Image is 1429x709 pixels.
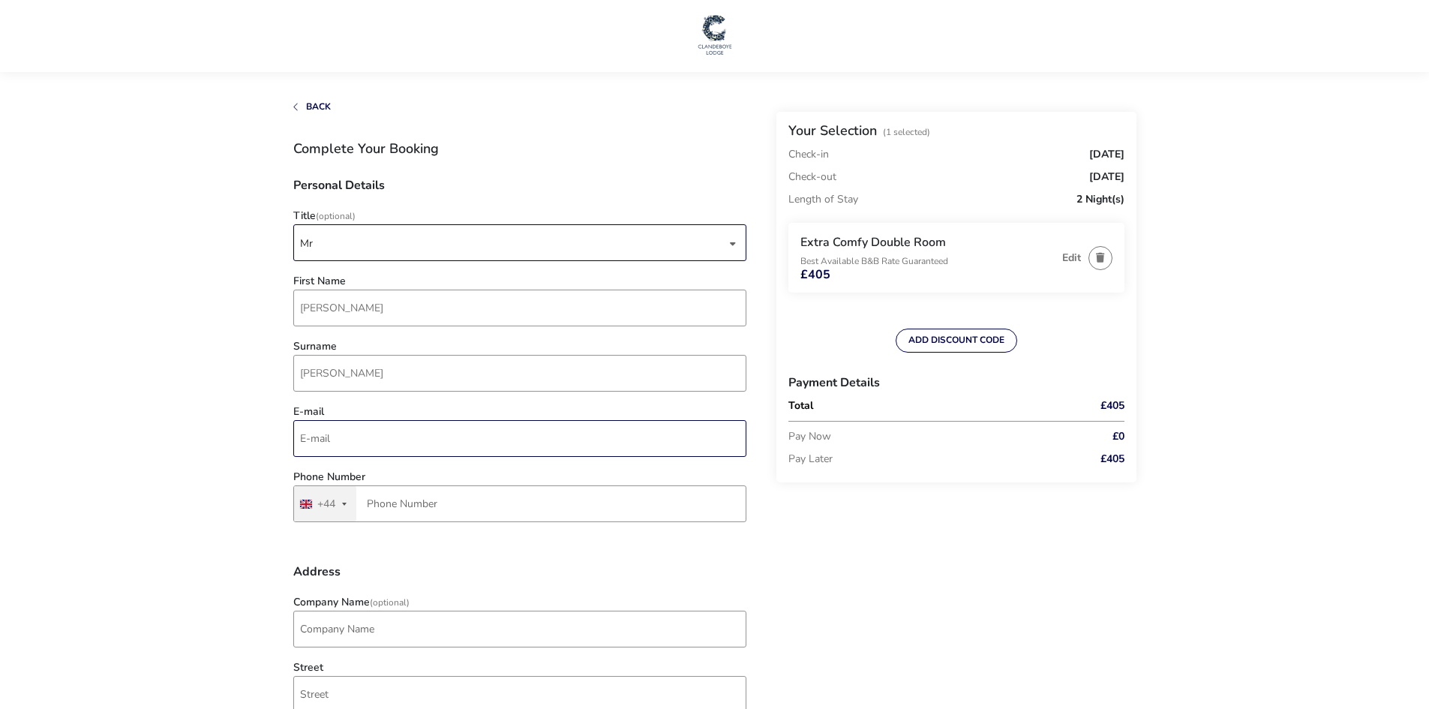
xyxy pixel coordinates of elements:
label: Street [293,662,323,673]
button: Selected country [294,486,356,521]
span: Back [306,101,331,113]
button: ADD DISCOUNT CODE [896,329,1017,353]
button: Back [293,102,331,112]
p: Pay Later [788,448,1057,470]
img: Main Website [696,12,734,57]
h3: Payment Details [788,365,1124,401]
span: £405 [1100,401,1124,411]
input: email [293,420,746,457]
p: Length of Stay [788,188,858,211]
p-dropdown: Title [293,236,746,251]
input: company [293,611,746,647]
span: [DATE] [1089,172,1124,182]
h1: Complete Your Booking [293,142,746,155]
input: surname [293,355,746,392]
span: [DATE] [1089,149,1124,160]
span: (Optional) [370,596,410,608]
span: £405 [1100,454,1124,464]
p: Check-in [788,149,829,160]
div: +44 [317,499,335,509]
label: Title [293,211,356,221]
h2: Your Selection [788,122,877,140]
h3: Address [293,566,746,590]
label: E-mail [293,407,324,417]
p: Pay Now [788,425,1057,448]
span: [object Object] [300,225,726,260]
p: Check-out [788,166,836,188]
h3: Personal Details [293,179,746,203]
span: (1 Selected) [883,126,930,138]
p: Best Available B&B Rate Guaranteed [800,257,1055,266]
label: Company Name [293,597,410,608]
span: £405 [800,269,830,281]
label: Phone Number [293,472,365,482]
input: firstName [293,290,746,326]
label: First Name [293,276,346,287]
input: Phone Number [293,485,746,522]
label: Surname [293,341,337,352]
span: 2 Night(s) [1076,194,1124,205]
p: Total [788,401,1057,411]
button: Edit [1062,252,1081,263]
span: (Optional) [316,210,356,222]
h3: Extra Comfy Double Room [800,235,1055,251]
div: Mr [300,225,726,262]
div: dropdown trigger [729,229,737,258]
span: £0 [1112,431,1124,442]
